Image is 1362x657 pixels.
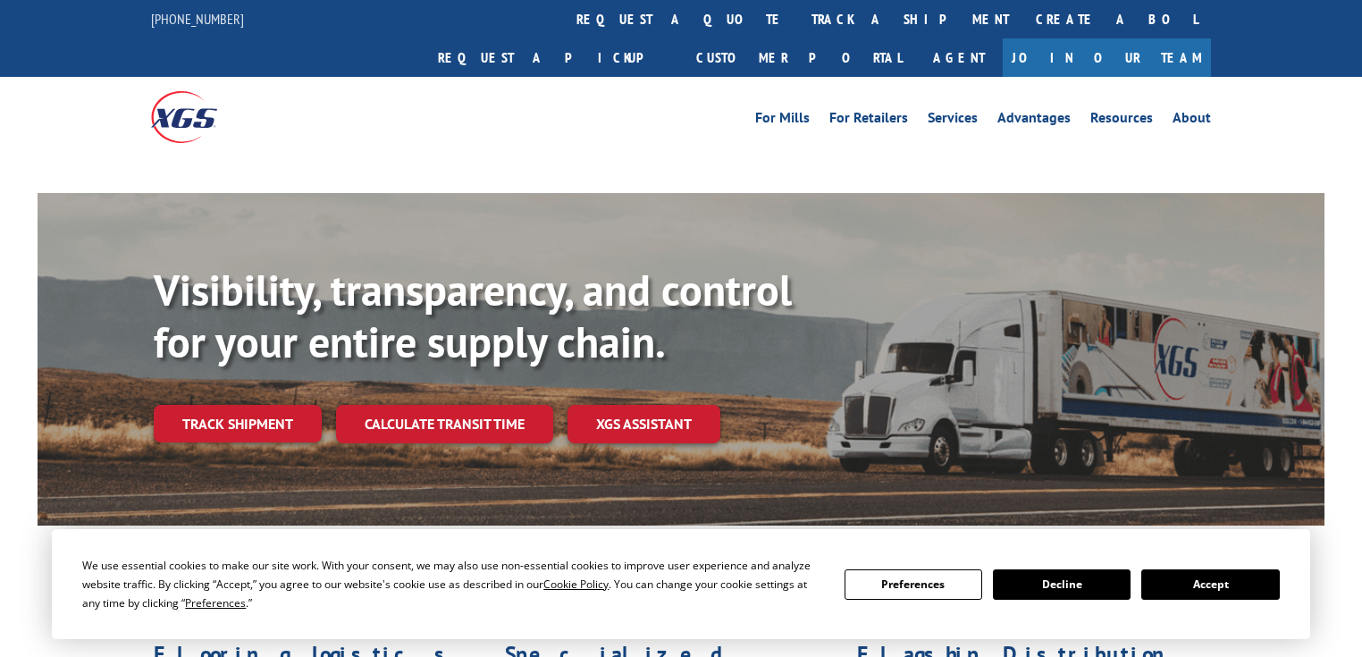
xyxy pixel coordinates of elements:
[151,10,244,28] a: [PHONE_NUMBER]
[154,405,322,442] a: Track shipment
[52,529,1310,639] div: Cookie Consent Prompt
[336,405,553,443] a: Calculate transit time
[928,111,978,131] a: Services
[567,405,720,443] a: XGS ASSISTANT
[683,38,915,77] a: Customer Portal
[1090,111,1153,131] a: Resources
[1141,569,1279,600] button: Accept
[755,111,810,131] a: For Mills
[154,262,792,369] b: Visibility, transparency, and control for your entire supply chain.
[993,569,1131,600] button: Decline
[915,38,1003,77] a: Agent
[82,556,822,612] div: We use essential cookies to make our site work. With your consent, we may also use non-essential ...
[829,111,908,131] a: For Retailers
[1003,38,1211,77] a: Join Our Team
[543,577,609,592] span: Cookie Policy
[185,595,246,611] span: Preferences
[1173,111,1211,131] a: About
[997,111,1071,131] a: Advantages
[425,38,683,77] a: Request a pickup
[845,569,982,600] button: Preferences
